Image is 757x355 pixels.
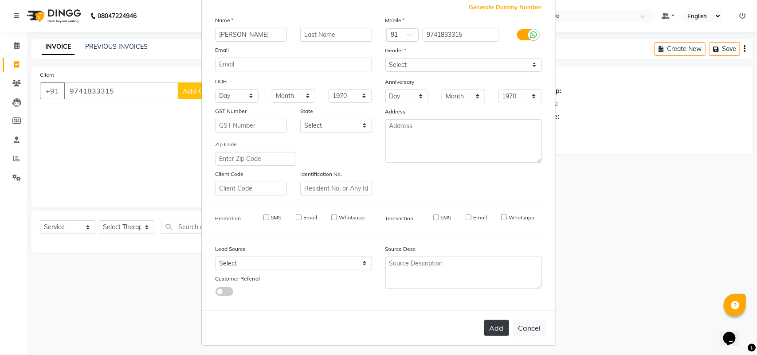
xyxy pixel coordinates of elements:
[469,3,542,12] span: Generate Dummy Number
[303,214,317,222] label: Email
[300,28,372,42] input: Last Name
[216,46,229,54] label: Email
[509,214,534,222] label: Whatsapp
[216,170,244,178] label: Client Code
[385,47,407,55] label: Gender
[216,16,234,24] label: Name
[385,108,406,116] label: Address
[216,119,287,133] input: GST Number
[385,215,414,222] label: Transaction
[385,245,416,253] label: Source Desc
[423,28,499,42] input: Mobile
[720,320,748,346] iframe: chat widget
[271,214,282,222] label: SMS
[339,214,365,222] label: Whatsapp
[216,140,237,148] label: Zip Code
[216,28,287,42] input: First Name
[216,107,247,115] label: GST Number
[300,170,342,178] label: Identification No.
[216,78,227,86] label: DOB
[513,320,547,336] button: Cancel
[484,320,509,336] button: Add
[216,245,246,253] label: Lead Source
[473,214,487,222] label: Email
[385,16,405,24] label: Mobile
[216,152,295,166] input: Enter Zip Code
[300,182,372,195] input: Resident No. or Any Id
[441,214,451,222] label: SMS
[216,215,241,222] label: Promotion
[300,107,313,115] label: State
[216,182,287,195] input: Client Code
[216,275,260,283] label: Customer Referral
[216,58,372,71] input: Email
[385,78,415,86] label: Anniversary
